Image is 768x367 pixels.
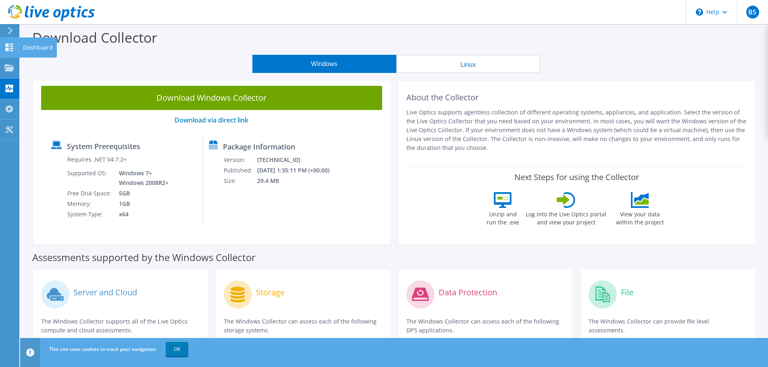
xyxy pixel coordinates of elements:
label: Log into the Live Optics portal and view your project [525,208,607,226]
td: [TECHNICAL_ID] [257,155,340,165]
label: Download Collector [32,28,157,47]
p: The Windows Collector can provide file level assessments. [589,317,747,335]
td: Size: [223,176,257,186]
p: The Windows Collector supports all of the Live Optics compute and cloud assessments. [41,317,200,335]
button: Windows [252,55,396,73]
label: View your data within the project [611,208,669,226]
td: 1GB [113,199,170,209]
td: System Type: [67,209,113,220]
a: Download Windows Collector [41,86,382,110]
label: Storage [256,288,285,297]
td: Version: [223,155,257,165]
label: Server and Cloud [73,288,137,297]
p: The Windows Collector can assess each of the following storage systems. [224,317,382,335]
p: Live Optics supports agentless collection of different operating systems, appliances, and applica... [406,108,747,152]
label: Unzip and run the .exe [484,208,521,226]
label: System Prerequisites [67,142,140,150]
td: Free Disk Space: [67,188,113,199]
svg: \n [696,8,703,16]
label: Data Protection [439,288,497,297]
p: The Windows Collector can assess each of the following DPS applications. [406,317,565,335]
label: Package Information [223,143,295,151]
label: Requires .NET V4.7.2+ [67,156,127,164]
td: Published: [223,165,257,176]
label: Next Steps for using the Collector [514,172,639,182]
a: OK [166,342,188,357]
h2: About the Collector [406,93,747,102]
td: [DATE] 1:35:11 PM (+00:00) [257,165,340,176]
a: Download via direct link [175,116,248,124]
td: 5GB [113,188,170,199]
td: Supported OS: [67,168,113,188]
button: Linux [396,55,540,73]
span: This site uses cookies to track your navigation. [49,346,157,352]
span: BS [746,6,759,19]
label: File [621,288,633,297]
div: Dashboard [19,37,57,58]
td: 29.4 MB [257,176,340,186]
td: Memory: [67,199,113,209]
label: Assessments supported by the Windows Collector [32,253,256,261]
td: Windows 7+ Windows 2008R2+ [113,168,170,188]
td: x64 [113,209,170,220]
